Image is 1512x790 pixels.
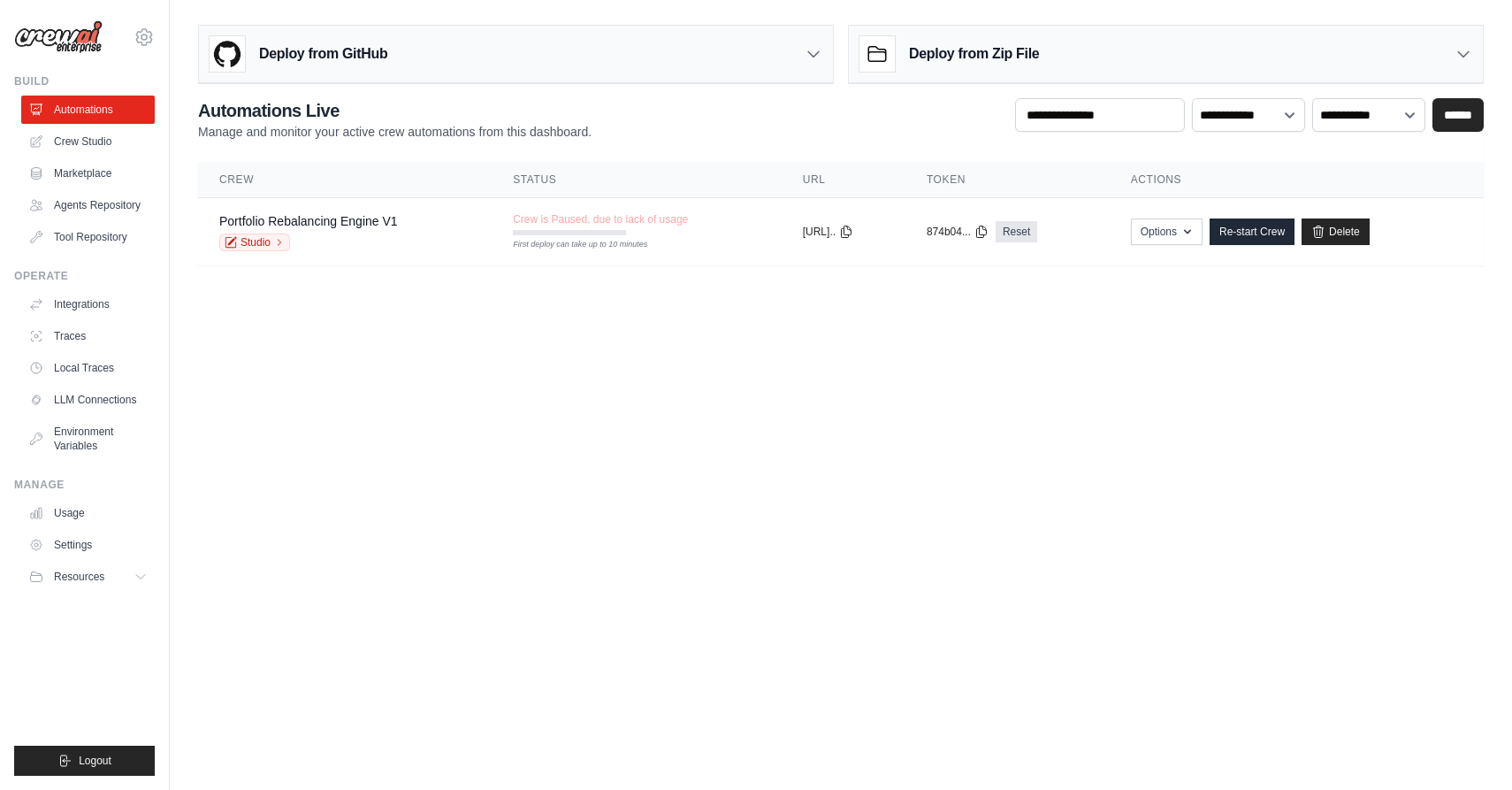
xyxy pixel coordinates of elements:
div: Operate [14,269,155,283]
a: Agents Repository [21,191,155,219]
span: Crew is Paused, due to lack of usage [513,212,688,226]
img: Logo [14,20,103,54]
th: Actions [1110,162,1484,198]
a: Reset [996,221,1037,242]
a: Environment Variables [21,418,155,460]
a: Settings [21,531,155,559]
a: Integrations [21,290,155,318]
div: Manage [14,478,155,492]
p: Manage and monitor your active crew automations from this dashboard. [198,123,592,141]
a: Local Traces [21,354,155,382]
button: Options [1131,219,1203,245]
a: Traces [21,322,155,350]
span: Logout [79,754,111,768]
h3: Deploy from GitHub [259,43,387,65]
img: GitHub Logo [210,36,245,72]
th: Status [492,162,782,198]
th: Token [905,162,1110,198]
a: Usage [21,499,155,527]
h2: Automations Live [198,98,592,123]
button: Logout [14,746,155,776]
a: Portfolio Rebalancing Engine V1 [219,214,398,228]
div: First deploy can take up to 10 minutes [513,239,626,251]
a: Crew Studio [21,127,155,156]
span: Resources [54,570,104,584]
a: Marketplace [21,159,155,188]
a: Delete [1302,219,1370,245]
th: Crew [198,162,492,198]
div: Build [14,74,155,88]
a: Automations [21,96,155,124]
a: Re-start Crew [1210,219,1294,245]
button: Resources [21,563,155,591]
a: Studio [219,234,290,251]
a: LLM Connections [21,386,155,414]
button: 874b04... [927,225,989,239]
h3: Deploy from Zip File [909,43,1039,65]
a: Tool Repository [21,223,155,251]
th: URL [782,162,905,198]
